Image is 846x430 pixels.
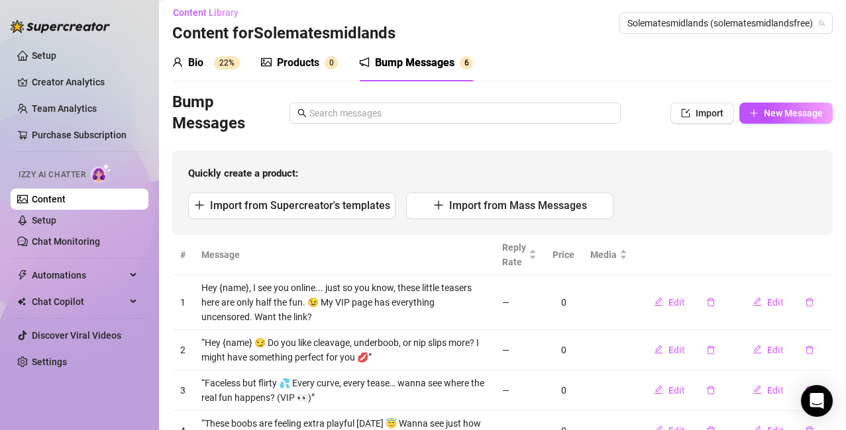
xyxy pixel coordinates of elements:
span: delete [706,345,715,355]
span: Edit [767,345,784,355]
span: Automations [32,265,126,286]
span: Solematesmidlands (solematesmidlandsfree) [627,13,825,33]
img: AI Chatter [91,163,111,183]
sup: 6 [460,56,473,69]
button: New Message [739,103,833,124]
strong: Quickly create a product: [188,167,298,179]
span: picture [261,57,272,67]
span: user [172,57,183,67]
button: Import [670,103,734,124]
span: Edit [767,297,784,308]
button: Import from Supercreator's templates [188,193,396,219]
span: edit [654,385,663,394]
button: delete [696,380,726,401]
span: edit [753,345,762,354]
sup: 0 [325,56,338,69]
span: delete [805,298,814,307]
img: logo-BBDzfeDw.svg [11,20,110,33]
span: thunderbolt [17,270,28,280]
input: Search messages [309,106,613,120]
td: 2 [172,330,193,370]
button: delete [696,339,726,361]
span: 6 [464,58,469,67]
td: — [494,370,545,411]
th: Reply Rate [494,235,545,275]
sup: 22% [214,56,240,69]
span: edit [654,297,663,306]
button: Edit [643,380,696,401]
div: 0 [553,383,574,398]
div: 0 [553,343,574,357]
a: Chat Monitoring [32,236,100,247]
td: Hey {name}, I see you online... just so you know, these little teasers here are only half the fun... [193,275,494,330]
div: Bump Messages [375,55,454,71]
button: Edit [742,339,794,361]
th: Media [582,235,635,275]
a: Team Analytics [32,103,97,114]
button: Content Library [172,2,249,23]
button: Import from Mass Messages [406,193,613,219]
div: 0 [553,295,574,310]
span: Edit [668,345,685,355]
span: Edit [668,297,685,308]
span: Reply Rate [502,240,526,269]
td: — [494,330,545,370]
div: Bio [188,55,203,71]
div: Products [277,55,319,71]
span: edit [654,345,663,354]
th: Message [193,235,494,275]
span: edit [753,385,762,394]
a: Content [32,194,66,204]
button: Edit [742,292,794,313]
span: Izzy AI Chatter [19,169,85,181]
h3: Bump Messages [172,92,273,134]
span: import [681,108,690,118]
a: Creator Analytics [32,71,138,93]
th: Price [545,235,582,275]
h3: Content for Solematesmidlands [172,23,396,44]
a: Setup [32,50,56,61]
span: edit [753,297,762,306]
span: notification [359,57,370,67]
button: delete [794,380,825,401]
span: Chat Copilot [32,291,126,312]
span: delete [805,345,814,355]
span: Import from Mass Messages [449,199,587,212]
span: Import from Supercreator's templates [210,199,390,212]
span: Content Library [173,7,238,18]
span: New Message [764,108,823,118]
span: Import [696,108,723,118]
span: delete [706,298,715,307]
a: Setup [32,215,56,226]
a: Discover Viral Videos [32,330,121,341]
div: Open Intercom Messenger [801,385,833,417]
span: plus [433,200,444,210]
button: delete [794,292,825,313]
button: Edit [643,292,696,313]
td: “Faceless but flirty 💦 Every curve, every tease… wanna see where the real fun happens? (VIP 👀)” [193,370,494,411]
a: Purchase Subscription [32,130,127,140]
button: delete [794,339,825,361]
span: plus [749,108,759,118]
a: Settings [32,357,67,367]
span: team [818,19,825,27]
span: Edit [767,385,784,396]
span: delete [706,386,715,395]
th: # [172,235,193,275]
td: 1 [172,275,193,330]
img: Chat Copilot [17,297,26,306]
button: delete [696,292,726,313]
span: Media [590,247,617,262]
td: “Hey {name} 😏 Do you like cleavage, underboob, or nip slips more? I might have something perfect ... [193,330,494,370]
span: Edit [668,385,685,396]
td: 3 [172,370,193,411]
td: — [494,275,545,330]
button: Edit [742,380,794,401]
span: search [297,108,307,118]
button: Edit [643,339,696,361]
span: plus [194,200,205,210]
